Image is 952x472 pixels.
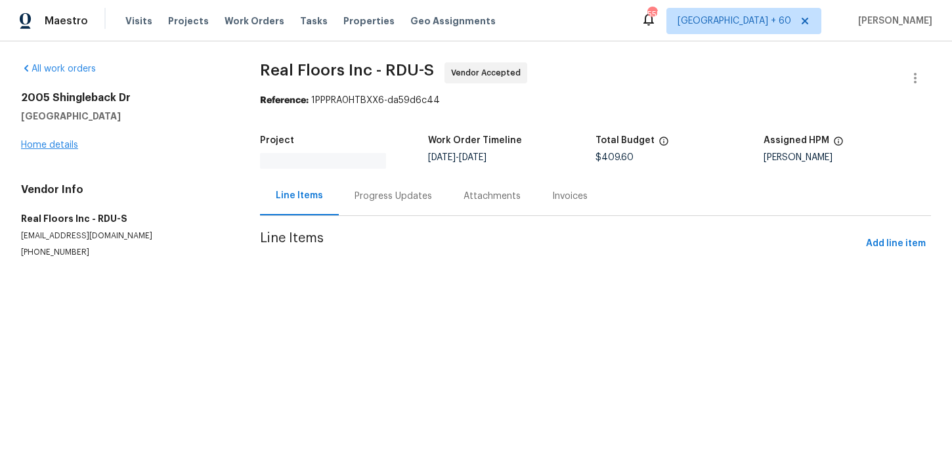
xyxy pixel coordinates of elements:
[21,110,228,123] h5: [GEOGRAPHIC_DATA]
[428,153,487,162] span: -
[260,136,294,145] h5: Project
[459,153,487,162] span: [DATE]
[833,136,844,153] span: The hpm assigned to this work order.
[428,153,456,162] span: [DATE]
[21,91,228,104] h2: 2005 Shingleback Dr
[595,136,655,145] h5: Total Budget
[21,64,96,74] a: All work orders
[764,153,932,162] div: [PERSON_NAME]
[428,136,522,145] h5: Work Order Timeline
[595,153,634,162] span: $409.60
[451,66,526,79] span: Vendor Accepted
[647,8,657,21] div: 555
[45,14,88,28] span: Maestro
[21,183,228,196] h4: Vendor Info
[464,190,521,203] div: Attachments
[678,14,791,28] span: [GEOGRAPHIC_DATA] + 60
[300,16,328,26] span: Tasks
[861,232,931,256] button: Add line item
[260,94,931,107] div: 1PPPRA0HTBXX6-da59d6c44
[552,190,588,203] div: Invoices
[866,236,926,252] span: Add line item
[659,136,669,153] span: The total cost of line items that have been proposed by Opendoor. This sum includes line items th...
[764,136,829,145] h5: Assigned HPM
[168,14,209,28] span: Projects
[21,212,228,225] h5: Real Floors Inc - RDU-S
[21,140,78,150] a: Home details
[343,14,395,28] span: Properties
[21,230,228,242] p: [EMAIL_ADDRESS][DOMAIN_NAME]
[260,232,861,256] span: Line Items
[125,14,152,28] span: Visits
[260,62,434,78] span: Real Floors Inc - RDU-S
[276,189,323,202] div: Line Items
[21,247,228,258] p: [PHONE_NUMBER]
[355,190,432,203] div: Progress Updates
[410,14,496,28] span: Geo Assignments
[260,96,309,105] b: Reference:
[853,14,932,28] span: [PERSON_NAME]
[225,14,284,28] span: Work Orders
